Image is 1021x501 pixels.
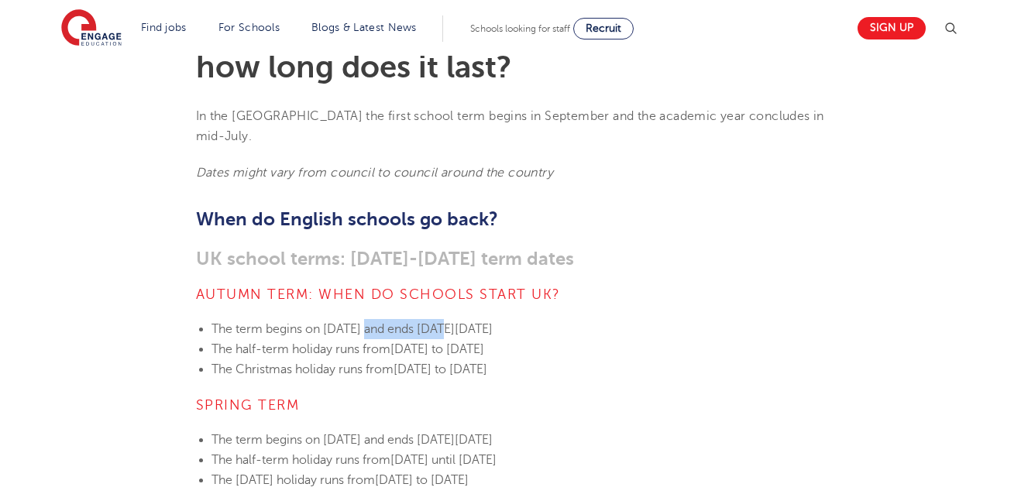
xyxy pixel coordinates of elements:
[196,166,554,180] em: Dates might vary from council to council around the country
[211,433,320,447] span: The term begins on
[196,21,826,83] h1: UK school terms: When does school start & how long does it last?
[323,433,493,447] span: [DATE] and ends [DATE][DATE]
[394,362,487,376] span: [DATE] to [DATE]
[218,22,280,33] a: For Schools
[196,287,561,302] span: Autumn term: When do schools start UK?
[375,473,469,487] span: [DATE] to [DATE]
[311,22,417,33] a: Blogs & Latest News
[390,342,484,356] span: [DATE] to [DATE]
[211,342,390,356] span: The half-term holiday runs from
[470,23,570,34] span: Schools looking for staff
[61,9,122,48] img: Engage Education
[196,109,824,143] span: In the [GEOGRAPHIC_DATA] the first school term begins in September and the academic year conclude...
[390,453,497,467] span: [DATE] until [DATE]
[573,18,634,39] a: Recruit
[196,397,300,413] span: Spring term
[211,322,320,336] span: The term begins on
[196,248,574,269] span: UK school terms: [DATE]-[DATE] term dates
[141,22,187,33] a: Find jobs
[323,322,493,336] span: [DATE] and ends [DATE][DATE]
[211,473,375,487] span: The [DATE] holiday runs from
[211,362,394,376] span: The Christmas holiday runs from
[196,206,826,232] h2: When do English schools go back?
[586,22,621,34] span: Recruit
[858,17,926,39] a: Sign up
[211,453,390,467] span: The half-term holiday runs from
